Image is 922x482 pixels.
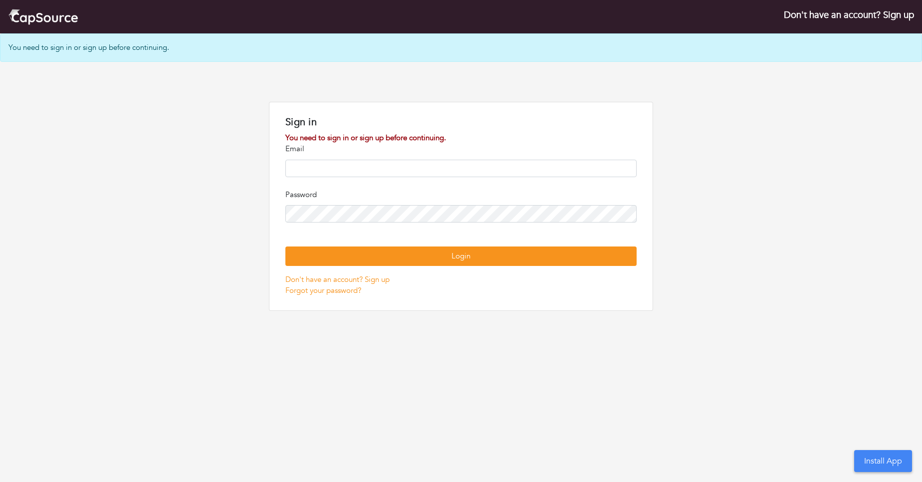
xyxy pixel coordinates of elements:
a: Forgot your password? [285,285,361,295]
p: Password [285,189,637,201]
img: cap_logo.png [8,8,78,25]
button: Login [285,246,637,266]
button: Install App [854,450,912,472]
p: Email [285,143,637,155]
a: Don't have an account? Sign up [285,274,390,284]
div: You need to sign in or sign up before continuing. [285,132,637,144]
h1: Sign in [285,116,637,128]
a: Don't have an account? Sign up [784,8,914,21]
